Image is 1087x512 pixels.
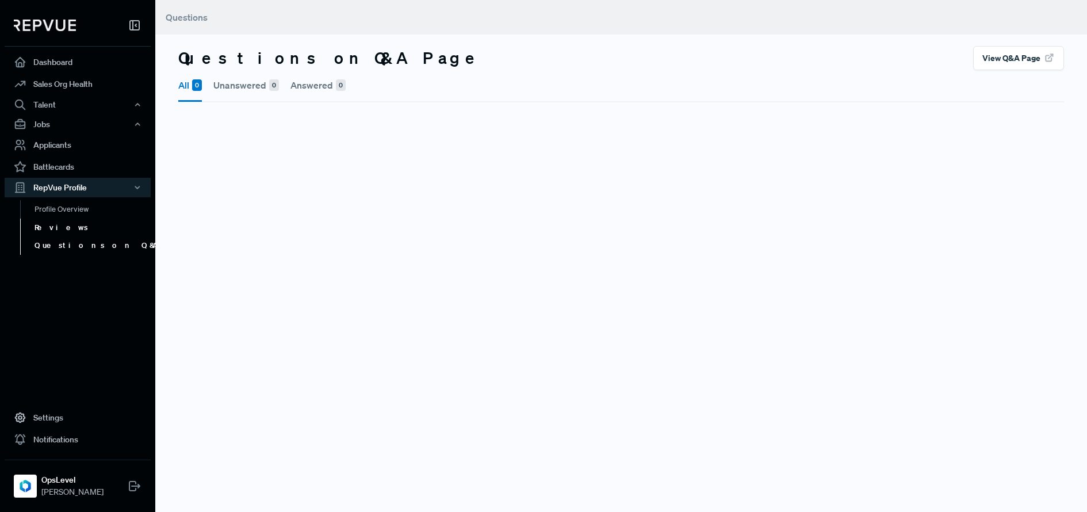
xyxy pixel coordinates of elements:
[41,486,104,498] span: [PERSON_NAME]
[14,20,76,31] img: RepVue
[20,200,166,219] a: Profile Overview
[20,236,166,255] a: Questions on Q&A
[336,79,346,91] span: 0
[973,51,1064,63] a: View Q&A Page
[5,407,151,429] a: Settings
[269,79,279,91] span: 0
[5,178,151,197] button: RepVue Profile
[5,460,151,503] a: OpsLevelOpsLevel[PERSON_NAME]
[5,429,151,450] a: Notifications
[290,70,346,100] button: Answered
[5,73,151,95] a: Sales Org Health
[973,46,1064,70] button: View Q&A Page
[178,70,202,102] button: All
[5,114,151,134] button: Jobs
[16,477,35,495] img: OpsLevel
[5,95,151,114] button: Talent
[41,474,104,486] strong: OpsLevel
[166,12,208,23] span: Questions
[178,48,482,68] h3: Questions on Q&A Page
[20,219,166,237] a: Reviews
[5,51,151,73] a: Dashboard
[5,134,151,156] a: Applicants
[213,70,279,100] button: Unanswered
[192,79,202,91] span: 0
[5,156,151,178] a: Battlecards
